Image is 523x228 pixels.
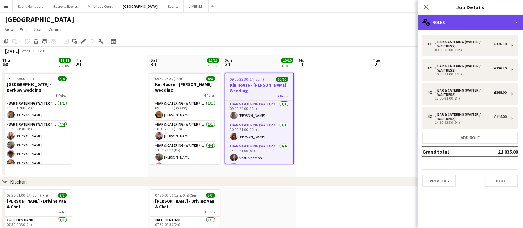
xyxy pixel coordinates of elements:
div: 4 x [427,114,435,119]
span: Week 35 [20,48,36,53]
button: Add role [422,132,518,144]
span: 09:00-23:30 (14h30m) [230,77,264,82]
app-card-role: Bar & Catering (Waiter / waitress)1/110:00-21:00 (11h)[PERSON_NAME] [150,121,220,142]
button: Events [163,0,184,12]
span: 3/3 [206,193,215,198]
div: Bar & Catering (Waiter / waitress) [435,64,494,73]
span: 10/10 [276,77,288,82]
div: £368.00 [494,90,507,95]
span: Mon [299,57,307,63]
div: 10:00-21:00 (11h) [427,73,507,76]
span: 31 [224,61,232,68]
span: Comms [49,27,63,32]
a: Comms [46,25,65,34]
span: 30 [150,61,157,68]
button: Next [485,175,518,187]
span: 10/10 [281,58,293,63]
span: Sat [150,57,157,63]
h3: [GEOGRAPHIC_DATA] - Berkley Wedding [2,82,72,93]
span: 3 Roles [56,93,67,98]
app-card-role: Bar & Catering (Waiter / waitress)4/413:30-21:30 (8h)[PERSON_NAME][PERSON_NAME] [150,142,220,190]
span: 11/11 [59,58,71,63]
a: Jobs [31,25,45,34]
button: Millbridge Court [83,0,118,12]
div: £126.50 [494,42,507,46]
div: Bar & Catering (Waiter / waitress) [435,112,494,121]
span: 09:30-23:30 (14h) [155,76,182,81]
span: Jobs [33,27,42,32]
span: 29 [75,61,81,68]
app-job-card: 13:00-23:00 (10h)8/8[GEOGRAPHIC_DATA] - Berkley Wedding3 RolesBar & Catering (Waiter / waitress)1... [2,73,72,164]
td: £1 035.00 [479,147,518,157]
div: 09:00-20:00 (11h) [427,48,507,51]
button: [GEOGRAPHIC_DATA] [118,0,163,12]
div: 2 Jobs [207,63,219,68]
div: 1 x [427,42,435,46]
span: View [5,27,14,32]
a: Edit [17,25,29,34]
div: [DATE] [5,48,19,54]
div: Bar & Catering (Waiter / waitress) [435,40,494,48]
span: 8/8 [58,76,67,81]
app-card-role: Bar & Catering (Waiter / waitress)1/110:00-21:00 (11h)[PERSON_NAME] [225,122,293,143]
app-card-role: Bar & Catering (Waiter / waitress)1/113:00-19:00 (6h)[PERSON_NAME] [2,100,72,121]
span: Edit [20,27,27,32]
div: Kitchen [10,179,27,185]
div: Bar & Catering (Waiter / waitress) [435,88,494,97]
span: 4 Roles [278,94,288,98]
span: 8/8 [206,76,215,81]
button: Event Managers [13,0,48,12]
span: 3 Roles [56,210,67,214]
div: BST [38,48,45,53]
span: 1 [298,61,307,68]
div: 13:00-21:00 (8h) [427,97,507,100]
h3: [PERSON_NAME] - Driving Van & Chef [150,198,220,209]
app-job-card: 09:00-23:30 (14h30m)10/10Kin House - [PERSON_NAME] Wedding4 RolesBar & Catering (Waiter / waitres... [225,73,294,164]
div: 1 x [427,66,435,70]
td: Grand total [422,147,479,157]
app-card-role: Bar & Catering (Waiter / waitress)4/413:00-21:00 (8h)Noku Ndomore[PERSON_NAME] [225,143,293,191]
span: 3/3 [58,193,67,198]
span: 2 [372,61,380,68]
span: 4 Roles [204,93,215,98]
h1: [GEOGRAPHIC_DATA] [5,15,74,24]
h3: [PERSON_NAME] - Driving Van & Chef [2,198,72,209]
span: Thu [2,57,10,63]
app-job-card: 09:30-23:30 (14h)8/8Kin House - [PERSON_NAME] Wedding4 RolesBar & Catering (Waiter / waitress)1/1... [150,73,220,164]
span: 11/11 [207,58,219,63]
app-card-role: Bar & Catering (Waiter / waitress)4/413:30-21:30 (8h)[PERSON_NAME][PERSON_NAME][PERSON_NAME][PERS... [2,121,72,169]
div: 2 Jobs [59,63,71,68]
app-card-role: Bar & Catering (Waiter / waitress)1/109:00-20:00 (11h)[PERSON_NAME] [225,101,293,122]
app-card-role: Bar & Catering (Waiter / waitress)1/109:30-13:00 (3h30m)[PERSON_NAME] [150,100,220,121]
h3: Kin House - [PERSON_NAME] Wedding [150,82,220,93]
div: 14:30-23:30 (9h) [427,121,507,124]
button: Bespoke Events [48,0,83,12]
span: 28 [1,61,10,68]
span: Fri [76,57,81,63]
div: £414.00 [494,114,507,119]
span: 3 Roles [204,210,215,214]
button: LIMEKILN [184,0,209,12]
h3: Kin House - [PERSON_NAME] Wedding [225,82,293,93]
h3: Job Details [418,3,523,11]
button: Previous [422,175,456,187]
span: 07:30-01:00 (17h30m) (Sun) [155,193,199,198]
span: Sun [225,57,232,63]
span: 13:00-23:00 (10h) [7,76,34,81]
span: Tue [373,57,380,63]
span: 07:30-01:00 (17h30m) (Fri) [7,193,48,198]
a: View [2,25,16,34]
div: 4 x [427,90,435,95]
div: Roles [418,15,523,30]
div: £126.50 [494,66,507,70]
div: 1 Job [281,63,293,68]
